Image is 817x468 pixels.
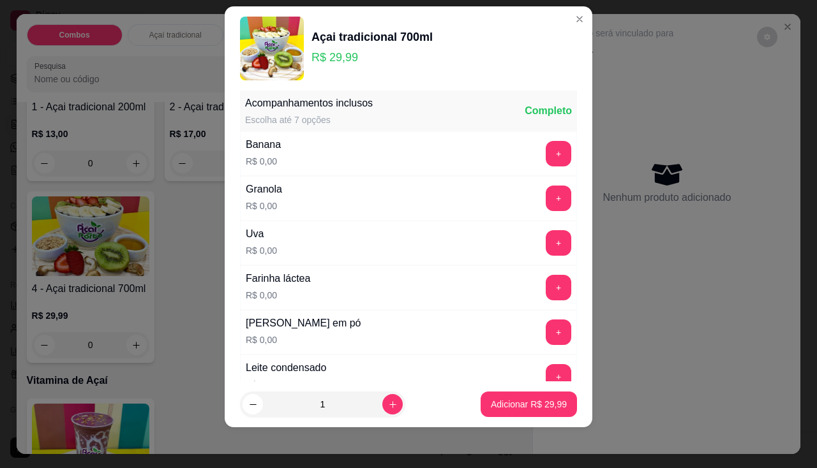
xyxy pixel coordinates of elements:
button: add [546,230,571,256]
div: Granola [246,182,282,197]
button: decrease-product-quantity [243,394,263,414]
p: R$ 0,00 [246,155,281,168]
p: Adicionar R$ 29,99 [491,398,567,411]
p: R$ 0,00 [246,289,310,302]
button: Adicionar R$ 29,99 [481,391,577,417]
p: R$ 0,00 [246,200,282,212]
div: Leite condensado [246,360,326,376]
button: add [546,186,571,211]
div: Completo [525,103,572,119]
button: increase-product-quantity [382,394,403,414]
button: add [546,275,571,300]
img: product-image [240,17,304,80]
div: Banana [246,137,281,152]
p: R$ 0,00 [246,378,326,391]
div: Uva [246,226,277,242]
p: R$ 29,99 [311,48,433,66]
p: R$ 0,00 [246,333,361,346]
div: Escolha até 7 opções [245,113,373,126]
div: [PERSON_NAME] em pó [246,316,361,331]
button: add [546,141,571,166]
button: Close [569,9,590,29]
div: Farinha láctea [246,271,310,286]
div: Acompanhamentos inclusos [245,96,373,111]
button: add [546,364,571,390]
p: R$ 0,00 [246,244,277,257]
button: add [546,319,571,345]
div: Açai tradicional 700ml [311,28,433,46]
